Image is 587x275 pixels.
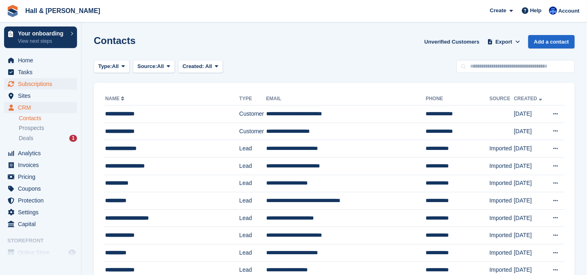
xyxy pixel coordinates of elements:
span: CRM [18,102,67,113]
p: Your onboarding [18,31,66,36]
a: menu [4,207,77,218]
a: Preview store [67,248,77,257]
span: Pricing [18,171,67,183]
td: [DATE] [514,192,546,210]
td: [DATE] [514,209,546,227]
a: menu [4,78,77,90]
span: Export [496,38,512,46]
span: Deals [19,134,33,142]
span: Analytics [18,147,67,159]
td: [DATE] [514,157,546,175]
span: Account [558,7,580,15]
span: Settings [18,207,67,218]
a: Your onboarding View next steps [4,26,77,48]
span: Home [18,55,67,66]
td: Lead [239,192,266,210]
a: menu [4,102,77,113]
a: menu [4,183,77,194]
button: Type: All [94,60,130,73]
td: Lead [239,227,266,244]
td: [DATE] [514,175,546,192]
span: Invoices [18,159,67,171]
td: [DATE] [514,244,546,262]
img: Claire Banham [549,7,557,15]
a: menu [4,147,77,159]
a: menu [4,171,77,183]
span: Coupons [18,183,67,194]
td: Imported [490,140,514,158]
td: Customer [239,106,266,123]
td: Imported [490,209,514,227]
a: menu [4,247,77,258]
td: Imported [490,244,514,262]
a: Contacts [19,114,77,122]
span: Help [530,7,542,15]
span: Create [490,7,506,15]
a: menu [4,66,77,78]
td: Imported [490,192,514,210]
a: menu [4,195,77,206]
button: Source: All [133,60,175,73]
span: Tasks [18,66,67,78]
span: All [112,62,119,70]
span: Type: [98,62,112,70]
div: 1 [69,135,77,142]
td: Customer [239,123,266,140]
a: Deals 1 [19,134,77,143]
span: Storefront [7,237,81,245]
th: Type [239,92,266,106]
span: Subscriptions [18,78,67,90]
img: stora-icon-8386f47178a22dfd0bd8f6a31ec36ba5ce8667c1dd55bd0f319d3a0aa187defe.svg [7,5,19,17]
span: Prospects [19,124,44,132]
td: [DATE] [514,227,546,244]
a: Add a contact [528,35,575,48]
th: Email [266,92,426,106]
button: Created: All [178,60,223,73]
td: Lead [239,175,266,192]
a: menu [4,55,77,66]
td: Lead [239,157,266,175]
span: Online Store [18,247,67,258]
td: Imported [490,227,514,244]
button: Export [486,35,522,48]
a: Hall & [PERSON_NAME] [22,4,104,18]
td: Lead [239,209,266,227]
span: All [157,62,164,70]
td: [DATE] [514,106,546,123]
td: [DATE] [514,140,546,158]
td: Imported [490,157,514,175]
span: All [205,63,212,69]
p: View next steps [18,37,66,45]
span: Created: [183,63,204,69]
td: [DATE] [514,123,546,140]
td: Lead [239,140,266,158]
span: Sites [18,90,67,101]
a: menu [4,218,77,230]
a: Name [105,96,126,101]
a: Unverified Customers [421,35,483,48]
a: menu [4,90,77,101]
td: Imported [490,175,514,192]
a: Prospects [19,124,77,132]
th: Phone [426,92,490,106]
span: Protection [18,195,67,206]
a: menu [4,159,77,171]
th: Source [490,92,514,106]
span: Source: [137,62,157,70]
a: Created [514,96,544,101]
td: Lead [239,244,266,262]
span: Capital [18,218,67,230]
h1: Contacts [94,35,136,46]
